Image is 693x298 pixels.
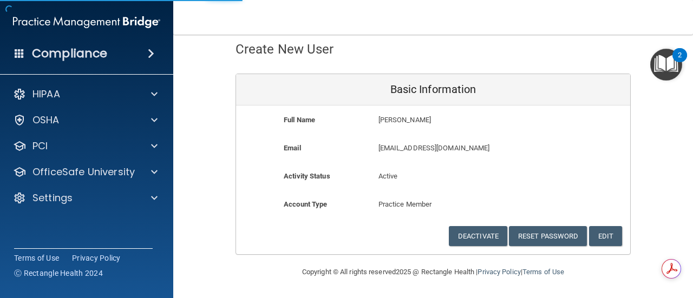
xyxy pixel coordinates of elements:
[650,49,682,81] button: Open Resource Center, 2 new notifications
[32,114,60,127] p: OSHA
[236,255,631,289] div: Copyright © All rights reserved 2025 @ Rectangle Health | |
[509,226,587,246] button: Reset Password
[13,191,158,204] a: Settings
[13,88,158,101] a: HIPAA
[13,11,160,33] img: PMB logo
[32,140,48,153] p: PCI
[284,172,330,180] b: Activity Status
[378,114,551,127] p: [PERSON_NAME]
[236,42,334,56] h4: Create New User
[284,116,315,124] b: Full Name
[449,226,507,246] button: Deactivate
[14,253,59,263] a: Terms of Use
[236,74,630,105] div: Basic Information
[378,170,488,183] p: Active
[13,140,158,153] a: PCI
[72,253,121,263] a: Privacy Policy
[32,88,60,101] p: HIPAA
[284,200,327,208] b: Account Type
[284,144,301,152] b: Email
[13,114,158,127] a: OSHA
[32,191,73,204] p: Settings
[678,55,682,69] div: 2
[14,268,103,279] span: Ⓒ Rectangle Health 2024
[378,198,488,211] p: Practice Member
[32,165,135,178] p: OfficeSafe University
[522,268,564,276] a: Terms of Use
[478,268,520,276] a: Privacy Policy
[378,142,551,155] p: [EMAIL_ADDRESS][DOMAIN_NAME]
[13,165,158,178] a: OfficeSafe University
[589,226,622,246] button: Edit
[32,46,107,61] h4: Compliance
